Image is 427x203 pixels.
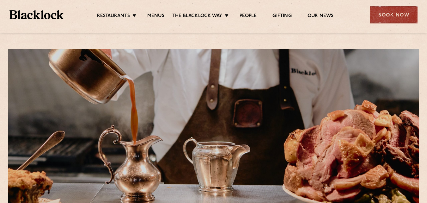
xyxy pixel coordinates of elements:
a: Gifting [272,13,291,20]
a: Restaurants [97,13,130,20]
div: Book Now [370,6,418,23]
img: BL_Textured_Logo-footer-cropped.svg [9,10,64,19]
a: Menus [147,13,164,20]
a: The Blacklock Way [172,13,222,20]
a: People [240,13,257,20]
a: Our News [308,13,334,20]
